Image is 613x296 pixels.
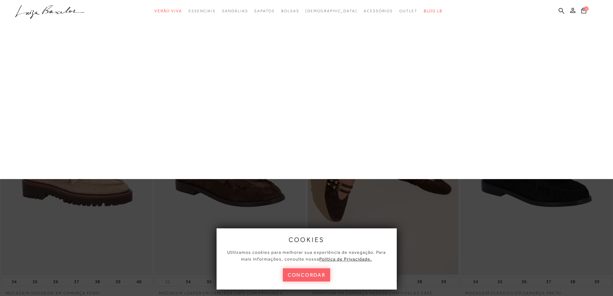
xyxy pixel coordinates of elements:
span: Sandálias [222,9,248,13]
span: Verão Viva [154,9,182,13]
span: Utilizamos cookies para melhorar sua experiência de navegação. Para mais informações, consulte nossa [227,250,386,262]
a: categoryNavScreenReaderText [364,5,393,17]
span: Sapatos [254,9,274,13]
a: noSubCategoriesText [305,5,357,17]
span: Acessórios [364,9,393,13]
span: cookies [289,236,325,243]
span: BLOG LB [424,9,442,13]
a: categoryNavScreenReaderText [399,5,417,17]
a: categoryNavScreenReaderText [281,5,299,17]
span: Outlet [399,9,417,13]
a: categoryNavScreenReaderText [189,5,216,17]
a: categoryNavScreenReaderText [222,5,248,17]
span: 0 [584,6,589,11]
a: Política de Privacidade. [319,256,372,262]
span: Essenciais [189,9,216,13]
a: categoryNavScreenReaderText [254,5,274,17]
button: 0 [579,7,588,16]
a: BLOG LB [424,5,442,17]
span: Bolsas [281,9,299,13]
span: [DEMOGRAPHIC_DATA] [305,9,357,13]
a: categoryNavScreenReaderText [154,5,182,17]
button: concordar [283,268,330,282]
